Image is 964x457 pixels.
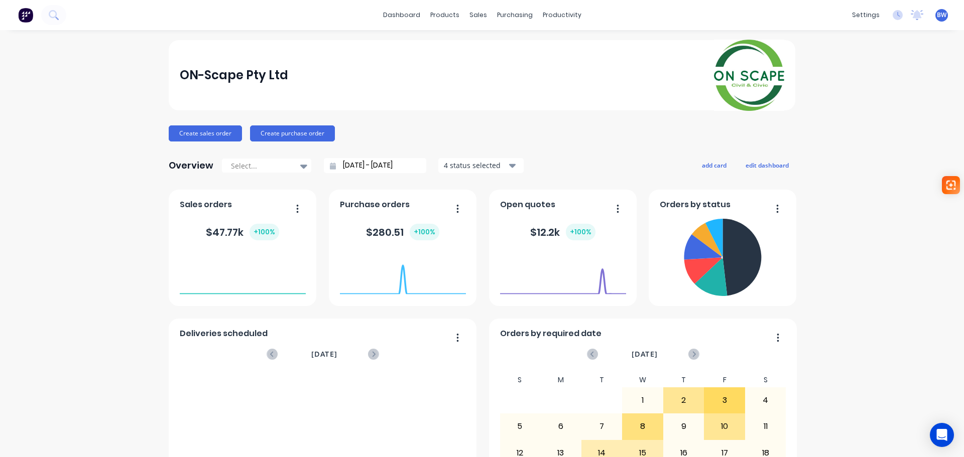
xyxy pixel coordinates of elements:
div: T [663,373,704,387]
div: 2 [664,388,704,413]
div: 9 [664,414,704,439]
span: Sales orders [180,199,232,211]
button: Create purchase order [250,125,335,141]
div: T [581,373,623,387]
div: 4 [746,388,786,413]
div: 1 [623,388,663,413]
div: 6 [541,414,581,439]
div: sales [464,8,492,23]
div: M [540,373,581,387]
a: dashboard [378,8,425,23]
div: S [745,373,786,387]
div: products [425,8,464,23]
span: Deliveries scheduled [180,328,268,340]
span: Purchase orders [340,199,410,211]
div: 11 [746,414,786,439]
span: Open quotes [500,199,555,211]
div: + 100 % [250,224,279,240]
div: $ 12.2k [530,224,595,240]
span: BW [937,11,946,20]
div: + 100 % [410,224,439,240]
span: Orders by status [660,199,731,211]
div: 7 [582,414,622,439]
div: + 100 % [566,224,595,240]
div: settings [847,8,885,23]
div: 4 status selected [444,160,507,171]
button: Create sales order [169,125,242,141]
div: productivity [538,8,586,23]
div: Open Intercom Messenger [930,423,954,447]
img: ON-Scape Pty Ltd [714,40,784,111]
div: 5 [500,414,540,439]
button: add card [695,159,733,172]
div: $ 280.51 [366,224,439,240]
div: Overview [169,156,213,176]
div: 3 [704,388,745,413]
div: W [622,373,663,387]
span: [DATE] [311,349,337,360]
div: purchasing [492,8,538,23]
div: 8 [623,414,663,439]
div: S [500,373,541,387]
div: ON-Scape Pty Ltd [180,65,288,85]
div: F [704,373,745,387]
button: 4 status selected [438,158,524,173]
button: edit dashboard [739,159,795,172]
img: Factory [18,8,33,23]
span: [DATE] [632,349,658,360]
div: 10 [704,414,745,439]
div: $ 47.77k [206,224,279,240]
